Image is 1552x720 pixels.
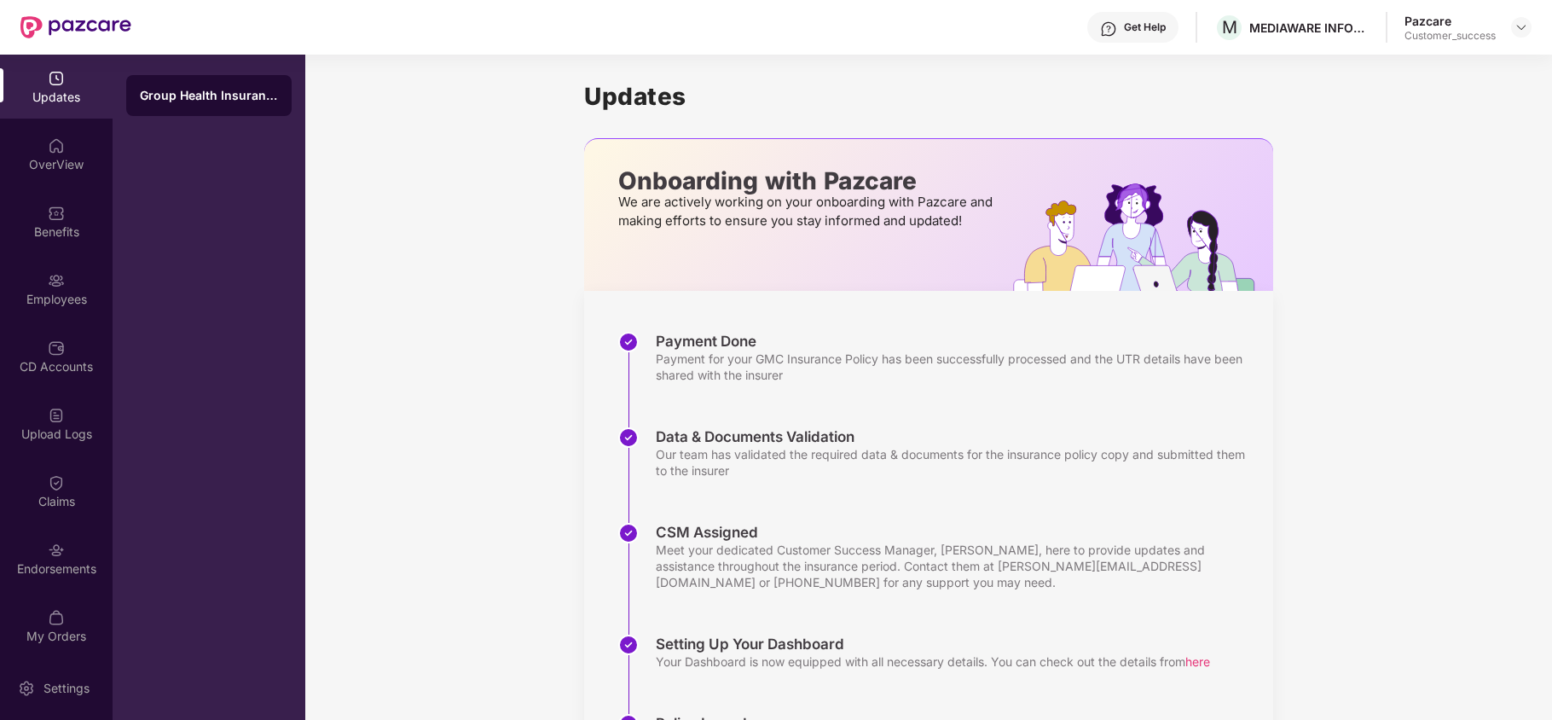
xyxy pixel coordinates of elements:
img: svg+xml;base64,PHN2ZyBpZD0iSGVscC0zMngzMiIgeG1sbnM9Imh0dHA6Ly93d3cudzMub3JnLzIwMDAvc3ZnIiB3aWR0aD... [1100,20,1117,38]
div: Our team has validated the required data & documents for the insurance policy copy and submitted ... [656,446,1256,479]
div: Meet your dedicated Customer Success Manager, [PERSON_NAME], here to provide updates and assistan... [656,542,1256,590]
img: svg+xml;base64,PHN2ZyBpZD0iRW5kb3JzZW1lbnRzIiB4bWxucz0iaHR0cDovL3d3dy53My5vcmcvMjAwMC9zdmciIHdpZH... [48,542,65,559]
p: We are actively working on your onboarding with Pazcare and making efforts to ensure you stay inf... [618,193,998,230]
img: svg+xml;base64,PHN2ZyBpZD0iTXlfT3JkZXJzIiBkYXRhLW5hbWU9Ik15IE9yZGVycyIgeG1sbnM9Imh0dHA6Ly93d3cudz... [48,609,65,626]
img: New Pazcare Logo [20,16,131,38]
img: svg+xml;base64,PHN2ZyBpZD0iU3RlcC1Eb25lLTMyeDMyIiB4bWxucz0iaHR0cDovL3d3dy53My5vcmcvMjAwMC9zdmciIH... [618,523,639,543]
img: svg+xml;base64,PHN2ZyBpZD0iU3RlcC1Eb25lLTMyeDMyIiB4bWxucz0iaHR0cDovL3d3dy53My5vcmcvMjAwMC9zdmciIH... [618,635,639,655]
img: svg+xml;base64,PHN2ZyBpZD0iU3RlcC1Eb25lLTMyeDMyIiB4bWxucz0iaHR0cDovL3d3dy53My5vcmcvMjAwMC9zdmciIH... [618,332,639,352]
img: svg+xml;base64,PHN2ZyBpZD0iRHJvcGRvd24tMzJ4MzIiIHhtbG5zPSJodHRwOi8vd3d3LnczLm9yZy8yMDAwL3N2ZyIgd2... [1514,20,1528,34]
img: svg+xml;base64,PHN2ZyBpZD0iVXBsb2FkX0xvZ3MiIGRhdGEtbmFtZT0iVXBsb2FkIExvZ3MiIHhtbG5zPSJodHRwOi8vd3... [48,407,65,424]
h1: Updates [584,82,1273,111]
img: svg+xml;base64,PHN2ZyBpZD0iVXBkYXRlZCIgeG1sbnM9Imh0dHA6Ly93d3cudzMub3JnLzIwMDAvc3ZnIiB3aWR0aD0iMj... [48,70,65,87]
img: svg+xml;base64,PHN2ZyBpZD0iRW1wbG95ZWVzIiB4bWxucz0iaHR0cDovL3d3dy53My5vcmcvMjAwMC9zdmciIHdpZHRoPS... [48,272,65,289]
img: svg+xml;base64,PHN2ZyBpZD0iQ2xhaW0iIHhtbG5zPSJodHRwOi8vd3d3LnczLm9yZy8yMDAwL3N2ZyIgd2lkdGg9IjIwIi... [48,474,65,491]
div: Data & Documents Validation [656,427,1256,446]
p: Onboarding with Pazcare [618,173,998,189]
img: svg+xml;base64,PHN2ZyBpZD0iQ0RfQWNjb3VudHMiIGRhdGEtbmFtZT0iQ0QgQWNjb3VudHMiIHhtbG5zPSJodHRwOi8vd3... [48,340,65,357]
div: Payment Done [656,332,1256,351]
span: here [1185,654,1210,669]
div: Setting Up Your Dashboard [656,635,1210,653]
div: Pazcare [1404,13,1496,29]
img: svg+xml;base64,PHN2ZyBpZD0iU2V0dGluZy0yMHgyMCIgeG1sbnM9Imh0dHA6Ly93d3cudzMub3JnLzIwMDAvc3ZnIiB3aW... [18,680,35,697]
div: Your Dashboard is now equipped with all necessary details. You can check out the details from [656,653,1210,670]
div: CSM Assigned [656,523,1256,542]
img: svg+xml;base64,PHN2ZyBpZD0iSG9tZSIgeG1sbnM9Imh0dHA6Ly93d3cudzMub3JnLzIwMDAvc3ZnIiB3aWR0aD0iMjAiIG... [48,137,65,154]
img: svg+xml;base64,PHN2ZyBpZD0iQmVuZWZpdHMiIHhtbG5zPSJodHRwOi8vd3d3LnczLm9yZy8yMDAwL3N2ZyIgd2lkdGg9Ij... [48,205,65,222]
div: Customer_success [1404,29,1496,43]
div: Get Help [1124,20,1166,34]
img: hrOnboarding [1013,183,1273,291]
div: MEDIAWARE INFOTECH PRIVATE LIMITED [1249,20,1369,36]
div: Settings [38,680,95,697]
div: Group Health Insurance [140,87,278,104]
img: svg+xml;base64,PHN2ZyBpZD0iU3RlcC1Eb25lLTMyeDMyIiB4bWxucz0iaHR0cDovL3d3dy53My5vcmcvMjAwMC9zdmciIH... [618,427,639,448]
div: Payment for your GMC Insurance Policy has been successfully processed and the UTR details have be... [656,351,1256,383]
span: M [1222,17,1237,38]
